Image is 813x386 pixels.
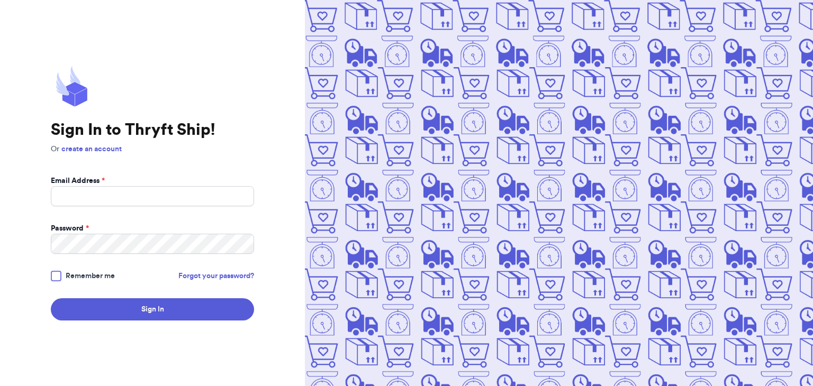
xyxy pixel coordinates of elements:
[66,271,115,281] span: Remember me
[61,145,122,153] a: create an account
[51,144,254,154] p: Or
[51,223,89,234] label: Password
[51,121,254,140] h1: Sign In to Thryft Ship!
[51,176,105,186] label: Email Address
[51,298,254,320] button: Sign In
[178,271,254,281] a: Forgot your password?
